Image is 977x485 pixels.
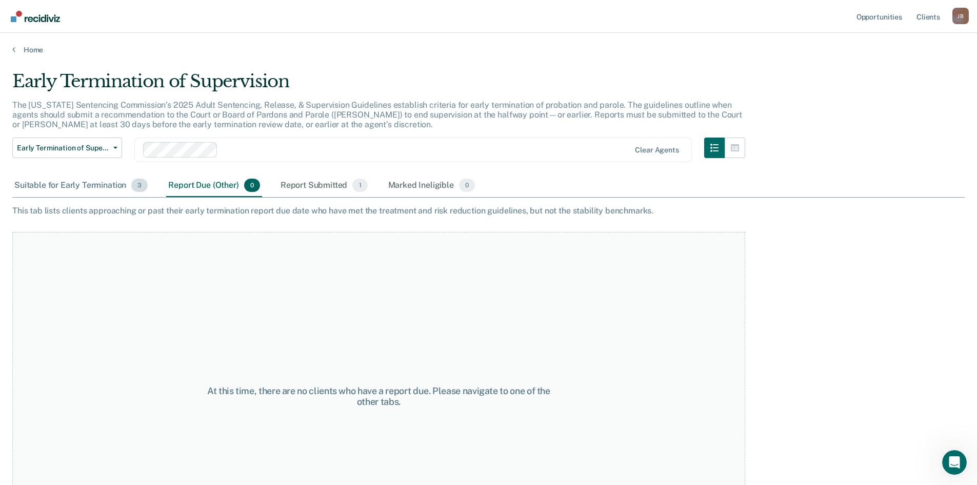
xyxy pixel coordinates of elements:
[952,8,969,24] div: J B
[12,45,965,54] a: Home
[11,11,60,22] img: Recidiviz
[942,450,967,475] iframe: Intercom live chat
[12,100,742,129] p: The [US_STATE] Sentencing Commission’s 2025 Adult Sentencing, Release, & Supervision Guidelines e...
[12,206,965,216] div: This tab lists clients approaching or past their early termination report due date who have met t...
[352,179,367,192] span: 1
[196,385,562,408] div: At this time, there are no clients who have a report due. Please navigate to one of the other tabs.
[12,138,122,158] button: Early Termination of Supervision
[17,144,109,152] span: Early Termination of Supervision
[12,71,745,100] div: Early Termination of Supervision
[166,174,262,197] div: Report Due (Other)0
[952,8,969,24] button: Profile dropdown button
[131,179,148,192] span: 3
[244,179,260,192] span: 0
[12,174,150,197] div: Suitable for Early Termination3
[459,179,475,192] span: 0
[386,174,477,197] div: Marked Ineligible0
[635,146,679,154] div: Clear agents
[278,174,370,197] div: Report Submitted1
